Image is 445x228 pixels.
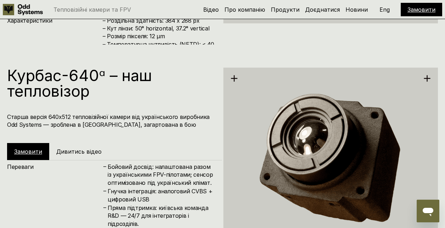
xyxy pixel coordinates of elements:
[203,6,219,13] a: Відео
[14,148,42,155] a: Замовити
[103,204,106,211] h4: –
[108,187,215,203] h4: Гнучка інтеграція: аналоговий CVBS + цифровий USB
[7,163,103,171] h4: Переваги
[7,113,215,129] h4: Старша версія 640х512 тепловізійної камери від українського виробника Odd Systems — зроблена в [G...
[53,7,131,12] p: Тепловізійні камери та FPV
[380,7,390,12] p: Eng
[103,187,106,195] h4: –
[224,6,265,13] a: Про компанію
[7,68,215,99] h1: Курбас-640ᵅ – наш тепловізор
[108,163,215,187] h4: Бойовий досвід: налаштована разом із українськими FPV-пілотами; сенсор оптимізовано під українськ...
[407,6,435,13] a: Замовити
[346,6,368,13] a: Новини
[56,148,102,155] h5: Дивитись відео
[7,17,103,24] h4: Характеристики
[417,200,439,222] iframe: Кнопка для запуску вікна повідомлень
[271,6,299,13] a: Продукти
[305,6,340,13] a: Доєднатися
[103,163,106,170] h4: –
[108,204,215,228] h4: Пряма підтримка: київська команда R&D — 24/7 для інтеграторів і підрозділів.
